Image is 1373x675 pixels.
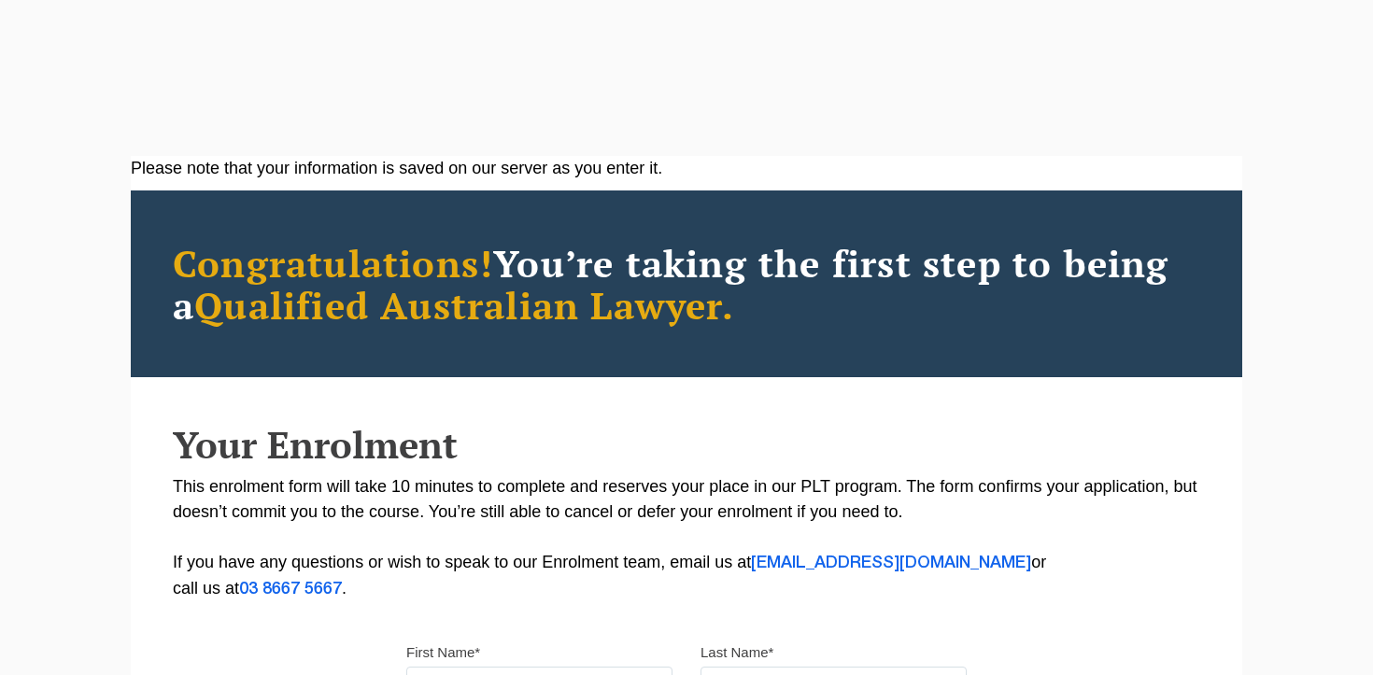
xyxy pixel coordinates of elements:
[173,474,1200,602] p: This enrolment form will take 10 minutes to complete and reserves your place in our PLT program. ...
[173,238,493,288] span: Congratulations!
[406,643,480,662] label: First Name*
[194,280,734,330] span: Qualified Australian Lawyer.
[173,242,1200,326] h2: You’re taking the first step to being a
[131,156,1242,181] div: Please note that your information is saved on our server as you enter it.
[173,424,1200,465] h2: Your Enrolment
[701,643,773,662] label: Last Name*
[751,555,1031,570] a: [EMAIL_ADDRESS][DOMAIN_NAME]
[239,582,342,597] a: 03 8667 5667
